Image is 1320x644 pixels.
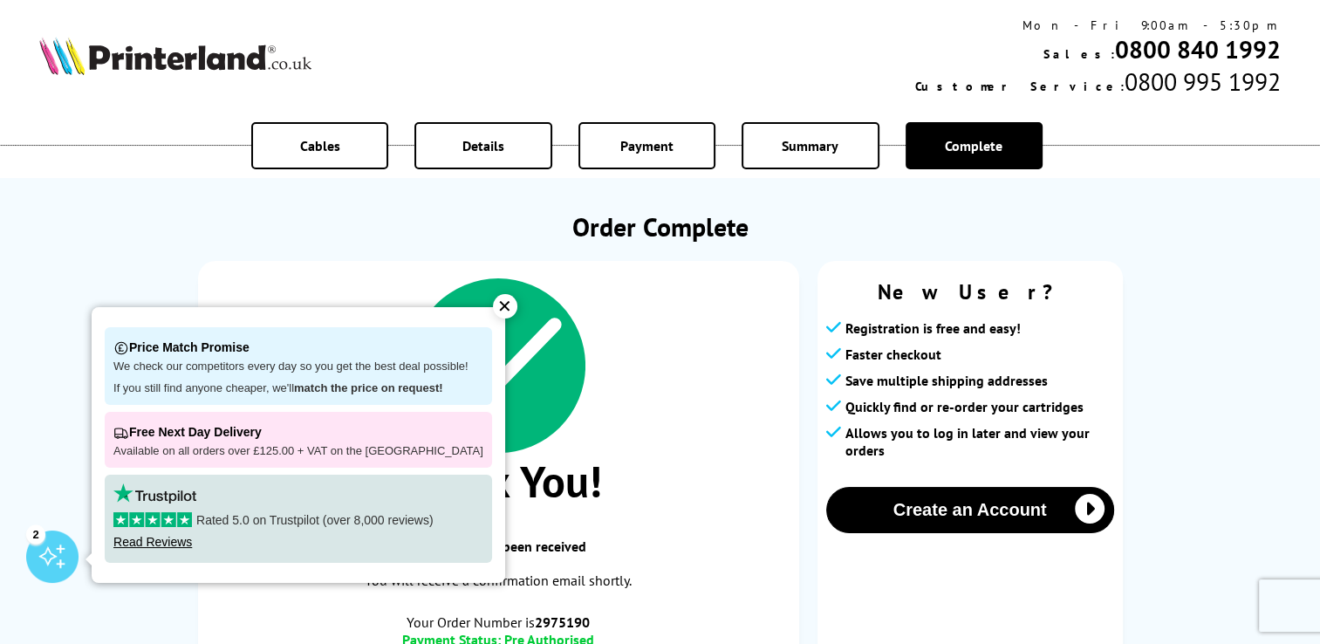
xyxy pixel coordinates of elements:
[113,512,192,527] img: stars-5.svg
[620,137,674,154] span: Payment
[294,381,442,394] strong: match the price on request!
[826,278,1114,305] span: New User?
[845,424,1114,459] span: Allows you to log in later and view your orders
[113,512,483,528] p: Rated 5.0 on Trustpilot (over 8,000 reviews)
[1115,33,1281,65] a: 0800 840 1992
[113,444,483,459] p: Available on all orders over £125.00 + VAT on the [GEOGRAPHIC_DATA]
[945,137,1002,154] span: Complete
[113,360,483,374] p: We check our competitors every day so you get the best deal possible!
[113,483,196,504] img: trustpilot rating
[113,535,192,549] a: Read Reviews
[1125,65,1281,98] span: 0800 995 1992
[215,613,782,631] span: Your Order Number is
[826,487,1114,533] button: Create an Account
[300,137,340,154] span: Cables
[462,137,504,154] span: Details
[845,319,1021,337] span: Registration is free and easy!
[39,37,311,75] img: Printerland Logo
[1043,46,1115,62] span: Sales:
[782,137,838,154] span: Summary
[535,613,590,631] b: 2975190
[915,17,1281,33] div: Mon - Fri 9:00am - 5:30pm
[113,336,483,360] p: Price Match Promise
[845,398,1084,415] span: Quickly find or re-order your cartridges
[26,524,45,544] div: 2
[113,421,483,444] p: Free Next Day Delivery
[198,209,1123,243] h1: Order Complete
[915,79,1125,94] span: Customer Service:
[113,381,483,396] p: If you still find anyone cheaper, we'll
[845,346,941,363] span: Faster checkout
[493,294,517,319] div: ✕
[845,372,1048,389] span: Save multiple shipping addresses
